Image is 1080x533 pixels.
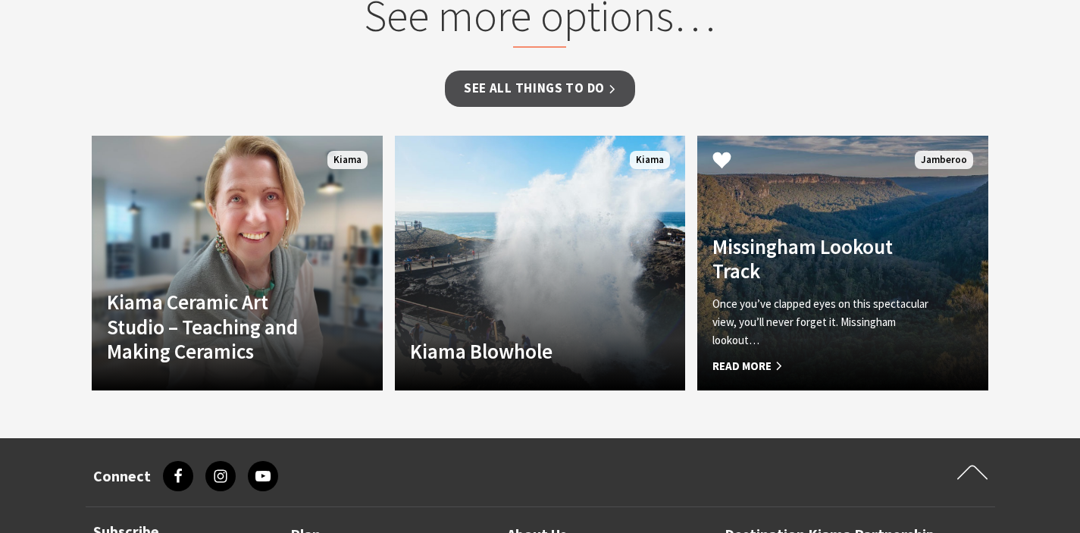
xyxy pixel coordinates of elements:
[93,467,151,485] h3: Connect
[630,151,670,170] span: Kiama
[697,136,988,390] a: Missingham Lookout Track Once you’ve clapped eyes on this spectacular view, you’ll never forget i...
[107,290,324,363] h4: Kiama Ceramic Art Studio – Teaching and Making Ceramics
[92,136,383,390] a: Kiama Ceramic Art Studio – Teaching and Making Ceramics Kiama
[712,357,929,375] span: Read More
[410,339,627,363] h4: Kiama Blowhole
[395,136,686,390] a: Another Image Used Kiama Blowhole Kiama
[915,151,973,170] span: Jamberoo
[327,151,368,170] span: Kiama
[445,71,635,106] a: See all Things To Do
[697,136,747,187] button: Click to Favourite Missingham Lookout Track
[712,234,929,284] h4: Missingham Lookout Track
[712,295,929,350] p: Once you’ve clapped eyes on this spectacular view, you’ll never forget it. Missingham lookout…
